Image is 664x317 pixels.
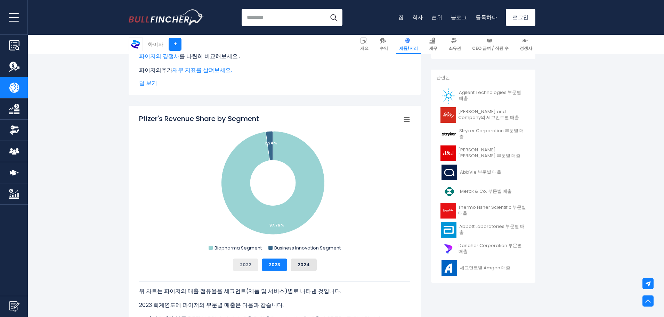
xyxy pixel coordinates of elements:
[469,35,512,54] a: CEO 급여 / 직원 수
[440,184,458,199] img: MRK 로고
[436,163,530,182] a: AbbVie 부문별 매출
[139,114,259,124] tspan: Pfizer's Revenue Share by Segment
[448,45,461,51] font: 소유권
[214,245,262,251] text: Biopharma Segment
[380,45,388,51] font: 수익
[476,14,497,21] a: 등록하다
[440,260,458,276] img: AMGN 로고
[398,14,404,21] a: 집
[325,9,342,26] button: 찾다
[472,45,509,51] font: CEO 급여 / 직원 수
[139,287,341,295] font: 위 차트는 파이저의 매출 점유율을 세그먼트(제품 및 서비스)별로 나타낸 것입니다.
[179,52,221,60] font: 를 나란히 비교해
[291,259,317,271] button: 2024
[240,261,251,268] font: 2022
[458,146,520,159] font: [PERSON_NAME][PERSON_NAME] 부문별 매출
[396,35,421,54] a: 제품/지리
[440,165,458,180] img: ABBV 로고
[173,40,177,48] font: +
[139,301,284,309] font: 2023 회계연도에 파이저의 부문별 매출은 다음과 같습니다.
[139,66,161,74] font: 파이저의
[265,141,277,146] tspan: 2.24 %
[139,52,179,60] a: 파이저의 경쟁사
[445,35,464,54] a: 소유권
[161,66,172,74] font: 추가
[436,125,530,144] a: Stryker Corporation 부문별 매출
[399,45,418,51] font: 제품/지리
[169,38,181,51] a: +
[274,245,341,251] text: Business Innovation Segment
[440,203,456,219] img: TMO 로고
[376,35,391,54] a: 수익
[436,144,530,163] a: [PERSON_NAME][PERSON_NAME] 부문별 매출
[436,86,530,105] a: Agilent Technologies 부문별 매출
[172,66,232,74] a: 재무 지표를 살펴보세요.
[148,41,163,48] font: 화이자
[517,35,535,54] a: 경쟁사
[436,182,530,201] a: Merck & Co. 부문별 매출
[459,127,524,140] font: Stryker Corporation 부문별 매출
[458,204,526,216] font: Thermo Fisher Scientific 부문별 매출
[233,259,258,271] button: 2022
[459,223,525,236] font: Abbott Laboratories 부문별 매출
[460,188,512,195] font: Merck & Co. 부문별 매출
[436,105,530,125] a: [PERSON_NAME] and Company의 세그먼트별 매출
[436,239,530,259] a: Danaher Corporation 부문별 매출
[460,169,501,175] font: AbbVie 부문별 매출
[360,45,369,51] font: 개요
[426,35,440,54] a: 재무
[512,14,529,21] font: 로그인
[440,107,456,123] img: LLY 로고
[129,9,204,25] img: 불핀처 로고
[221,52,240,60] font: 보세요 .
[139,79,157,87] font: 덜 보기
[412,14,423,21] a: 회사
[269,261,280,268] font: 2023
[9,125,19,135] img: 소유권
[440,145,456,161] img: JNJ 로고
[451,14,467,21] a: 블로그
[129,9,203,25] a: 홈페이지로 이동
[436,74,450,81] font: 관련된
[436,201,530,220] a: Thermo Fisher Scientific 부문별 매출
[357,35,372,54] a: 개요
[262,259,287,271] button: 2023
[506,9,535,26] a: 로그인
[459,242,522,255] font: Danaher Corporation 부문별 매출
[440,88,457,104] img: 로고
[139,114,410,253] svg: Pfizer의 세그먼트별 매출 점유율
[440,222,457,238] img: ABT 로고
[129,38,142,51] img: PFE 로고
[436,220,530,239] a: Abbott Laboratories 부문별 매출
[459,89,521,102] font: Agilent Technologies 부문별 매출
[431,14,443,21] a: 순위
[520,45,532,51] font: 경쟁사
[440,241,456,257] img: DHR 로고
[458,108,519,121] font: [PERSON_NAME] and Company의 세그먼트별 매출
[429,45,437,51] font: 재무
[440,126,457,142] img: SYK 로고
[460,264,510,271] font: 세그먼트별 Amgen 매출
[436,259,530,278] a: 세그먼트별 Amgen 매출
[298,261,310,268] font: 2024
[269,223,284,228] tspan: 97.76 %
